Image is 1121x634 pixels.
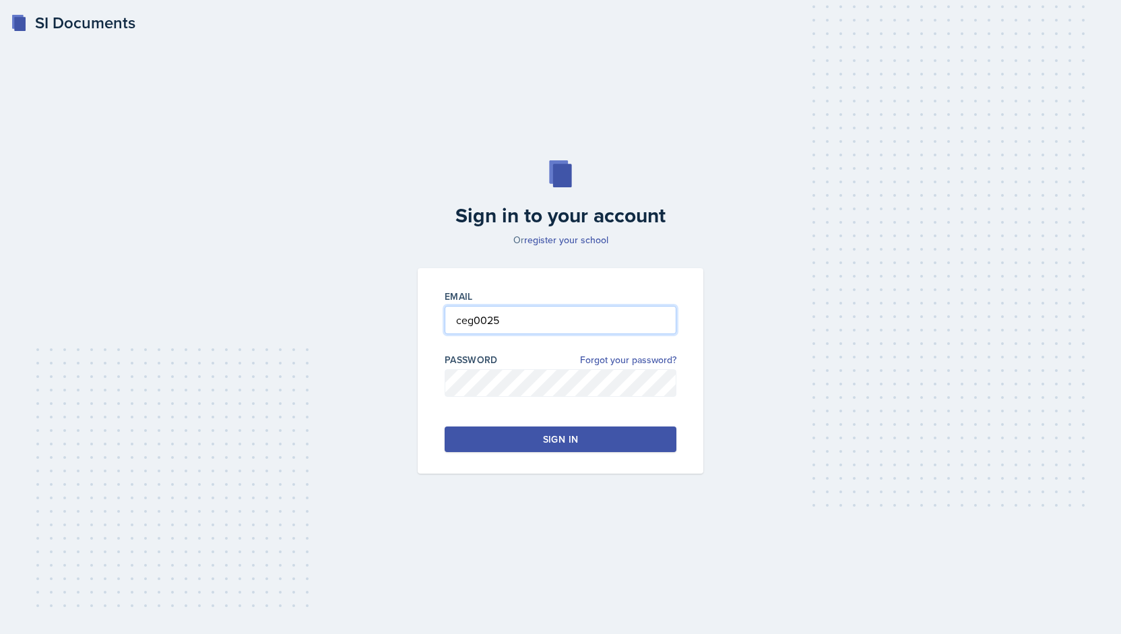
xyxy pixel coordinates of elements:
[410,233,711,247] p: Or
[445,426,676,452] button: Sign in
[524,233,608,247] a: register your school
[543,433,578,446] div: Sign in
[410,203,711,228] h2: Sign in to your account
[445,290,473,303] label: Email
[445,353,498,367] label: Password
[445,306,676,334] input: Email
[11,11,135,35] a: SI Documents
[580,353,676,367] a: Forgot your password?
